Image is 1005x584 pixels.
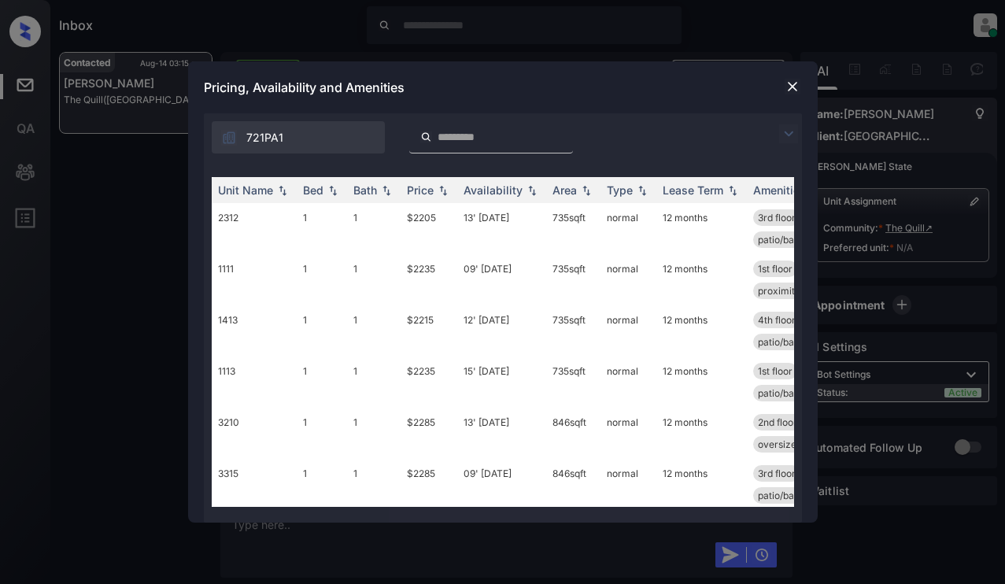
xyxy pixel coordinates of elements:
[188,61,818,113] div: Pricing, Availability and Amenities
[578,185,594,196] img: sorting
[656,408,747,459] td: 12 months
[212,203,297,254] td: 2312
[656,459,747,510] td: 12 months
[401,357,457,408] td: $2235
[347,459,401,510] td: 1
[634,185,650,196] img: sorting
[457,203,546,254] td: 13' [DATE]
[303,183,323,197] div: Bed
[379,185,394,196] img: sorting
[758,263,793,275] span: 1st floor
[524,185,540,196] img: sorting
[546,254,600,305] td: 735 sqft
[218,183,273,197] div: Unit Name
[758,336,818,348] span: patio/balcony
[758,285,835,297] span: proximity to am...
[401,408,457,459] td: $2285
[758,438,837,450] span: oversized garde...
[347,305,401,357] td: 1
[656,203,747,254] td: 12 months
[758,468,796,479] span: 3rd floor
[347,254,401,305] td: 1
[552,183,577,197] div: Area
[401,203,457,254] td: $2205
[464,183,523,197] div: Availability
[758,365,793,377] span: 1st floor
[212,408,297,459] td: 3210
[401,254,457,305] td: $2235
[457,357,546,408] td: 15' [DATE]
[758,234,818,246] span: patio/balcony
[546,459,600,510] td: 846 sqft
[353,183,377,197] div: Bath
[435,185,451,196] img: sorting
[758,387,818,399] span: patio/balcony
[546,305,600,357] td: 735 sqft
[347,408,401,459] td: 1
[600,305,656,357] td: normal
[600,203,656,254] td: normal
[347,357,401,408] td: 1
[656,357,747,408] td: 12 months
[297,357,347,408] td: 1
[663,183,723,197] div: Lease Term
[212,459,297,510] td: 3315
[212,305,297,357] td: 1413
[758,212,796,224] span: 3rd floor
[457,459,546,510] td: 09' [DATE]
[297,254,347,305] td: 1
[420,130,432,144] img: icon-zuma
[600,254,656,305] td: normal
[212,357,297,408] td: 1113
[779,124,798,143] img: icon-zuma
[457,254,546,305] td: 09' [DATE]
[401,305,457,357] td: $2215
[546,408,600,459] td: 846 sqft
[600,357,656,408] td: normal
[212,254,297,305] td: 1111
[275,185,290,196] img: sorting
[401,459,457,510] td: $2285
[758,490,818,501] span: patio/balcony
[600,459,656,510] td: normal
[457,408,546,459] td: 13' [DATE]
[600,408,656,459] td: normal
[656,254,747,305] td: 12 months
[297,459,347,510] td: 1
[297,305,347,357] td: 1
[325,185,341,196] img: sorting
[297,203,347,254] td: 1
[758,416,797,428] span: 2nd floor
[246,129,283,146] span: 721PA1
[546,203,600,254] td: 735 sqft
[407,183,434,197] div: Price
[347,203,401,254] td: 1
[758,314,796,326] span: 4th floor
[785,79,800,94] img: close
[607,183,633,197] div: Type
[221,130,237,146] img: icon-zuma
[457,305,546,357] td: 12' [DATE]
[753,183,806,197] div: Amenities
[725,185,741,196] img: sorting
[656,305,747,357] td: 12 months
[546,357,600,408] td: 735 sqft
[297,408,347,459] td: 1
